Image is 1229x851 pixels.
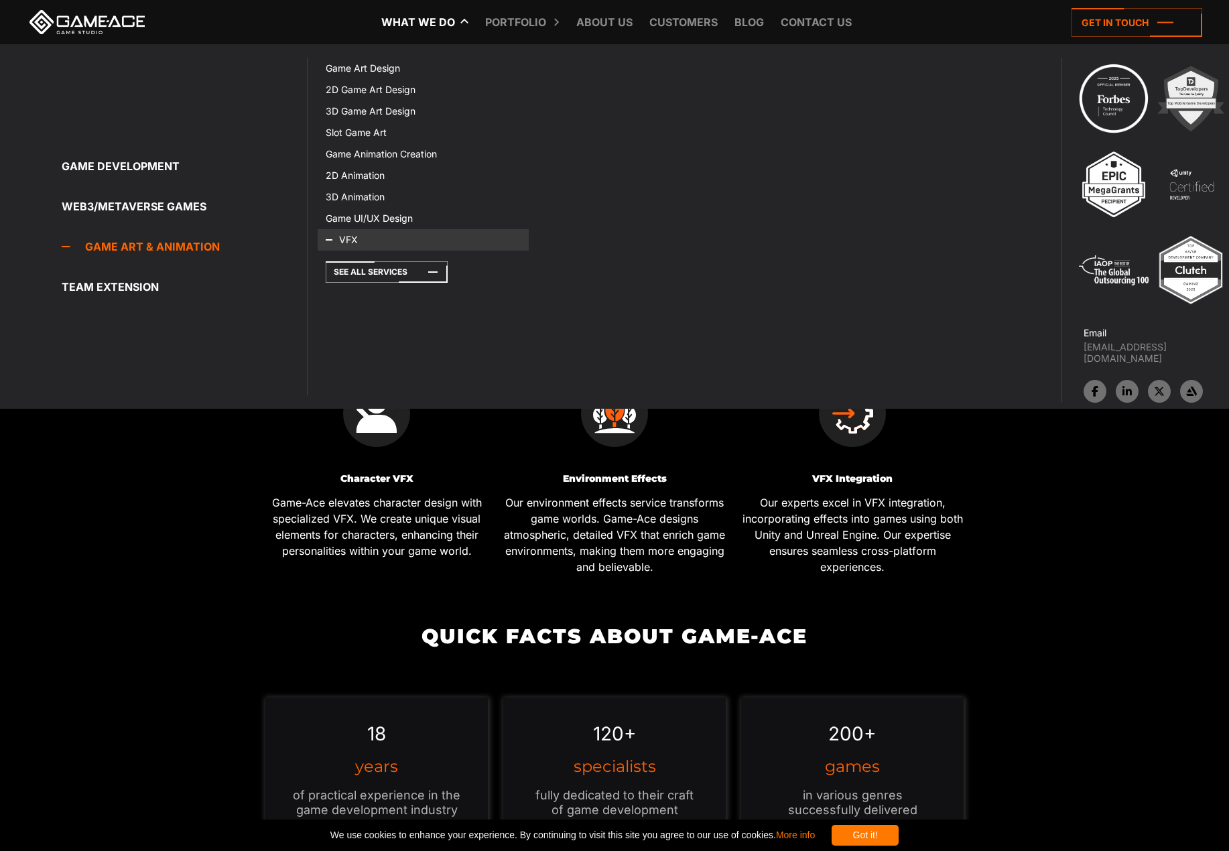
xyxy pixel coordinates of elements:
[1084,341,1229,364] a: [EMAIL_ADDRESS][DOMAIN_NAME]
[318,58,529,79] a: Game Art Design
[326,261,448,283] a: See All Services
[1072,8,1202,37] a: Get in touch
[1155,147,1228,221] img: 4
[292,759,462,775] h3: years
[530,788,700,817] p: fully dedicated to their craft of game development
[593,722,637,745] em: 120+
[367,722,386,745] em: 18
[1154,233,1228,307] img: Top ar vr development company gaming 2025 game ace
[832,825,899,846] div: Got it!
[581,380,648,447] img: Environment Effects icon
[1077,62,1151,135] img: Technology council badge program ace 2025 game ace
[330,825,815,846] span: We use cookies to enhance your experience. By continuing to visit this site you agree to our use ...
[318,101,529,122] a: 3D Game Art Design
[1084,327,1106,338] strong: Email
[530,759,700,775] h3: specialists
[62,153,307,180] a: Game development
[62,273,307,300] a: Team Extension
[1077,233,1151,307] img: 5
[501,495,728,575] p: Our environment effects service transforms game worlds. Game-Ace designs atmospheric, detailed VF...
[738,474,966,484] h3: VFX Integration
[819,380,886,447] img: VFX Integration icon
[776,830,815,840] a: More info
[62,193,307,220] a: Web3/Metaverse Games
[768,759,937,775] h3: games
[62,233,307,260] a: Game Art & Animation
[318,122,529,143] a: Slot Game Art
[263,474,491,484] h3: Character VFX
[318,165,529,186] a: 2D Animation
[768,788,937,817] p: in various genres successfully delivered
[501,474,728,484] h3: Environment Effects
[292,788,462,817] p: of practical experience in the game development industry
[318,208,529,229] a: Game UI/UX Design
[258,625,972,647] h2: Quick Facts about Game-Ace
[828,722,877,745] em: 200+
[318,186,529,208] a: 3D Animation
[1154,62,1228,135] img: 2
[318,79,529,101] a: 2D Game Art Design
[738,495,966,575] p: Our experts excel in VFX integration, incorporating effects into games using both Unity and Unrea...
[263,495,491,559] p: Game-Ace elevates character design with specialized VFX. We create unique visual elements for cha...
[318,143,529,165] a: Game Animation Creation
[343,380,410,447] img: Character VFX icon
[318,229,529,251] a: VFX
[1077,147,1151,221] img: 3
